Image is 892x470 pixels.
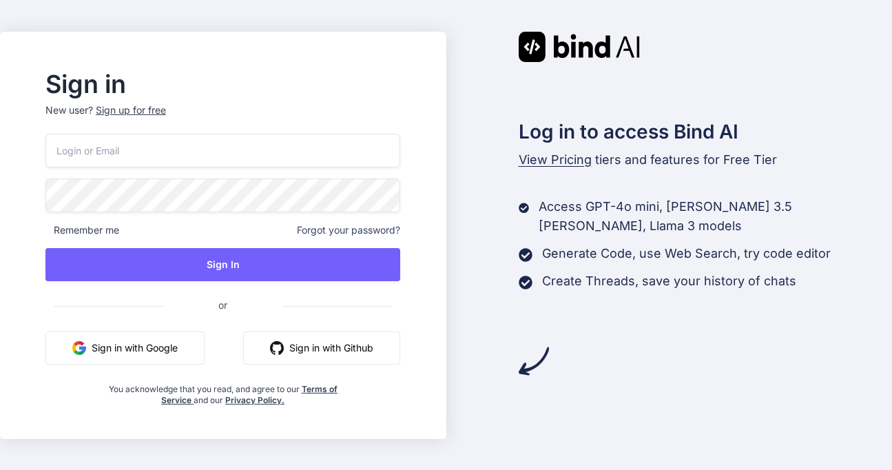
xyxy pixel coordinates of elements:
[45,103,400,134] p: New user?
[243,331,400,365] button: Sign in with Github
[519,152,592,167] span: View Pricing
[519,32,640,62] img: Bind AI logo
[45,248,400,281] button: Sign In
[72,341,86,355] img: google
[539,197,892,236] p: Access GPT-4o mini, [PERSON_NAME] 3.5 [PERSON_NAME], Llama 3 models
[45,331,205,365] button: Sign in with Google
[270,341,284,355] img: github
[105,376,342,406] div: You acknowledge that you read, and agree to our and our
[297,223,400,237] span: Forgot your password?
[519,346,549,376] img: arrow
[542,272,796,291] p: Create Threads, save your history of chats
[163,288,282,322] span: or
[96,103,166,117] div: Sign up for free
[45,134,400,167] input: Login or Email
[45,223,119,237] span: Remember me
[225,395,284,405] a: Privacy Policy.
[542,244,831,263] p: Generate Code, use Web Search, try code editor
[161,384,338,405] a: Terms of Service
[45,73,400,95] h2: Sign in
